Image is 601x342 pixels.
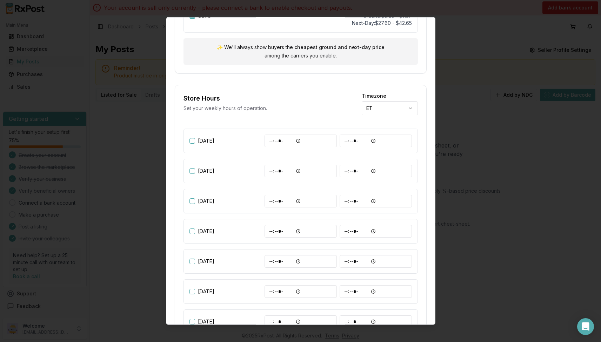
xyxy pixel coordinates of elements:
label: [DATE] [189,319,214,324]
label: Timezone [362,94,418,98]
label: [DATE] [189,259,214,264]
span: Next-Day: $27.60 - $42.65 [352,20,412,27]
label: USPS [198,14,211,19]
div: ✨ We'll always show buyers the among the carriers you enable. [183,38,418,65]
div: Set your weekly hours of operation. [183,105,267,112]
label: [DATE] [189,138,214,144]
div: Store Hours [183,94,267,103]
label: [DATE] [189,198,214,204]
label: [DATE] [189,289,214,294]
span: cheapest ground and next-day price [294,44,385,51]
label: [DATE] [189,168,214,174]
label: [DATE] [189,228,214,234]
